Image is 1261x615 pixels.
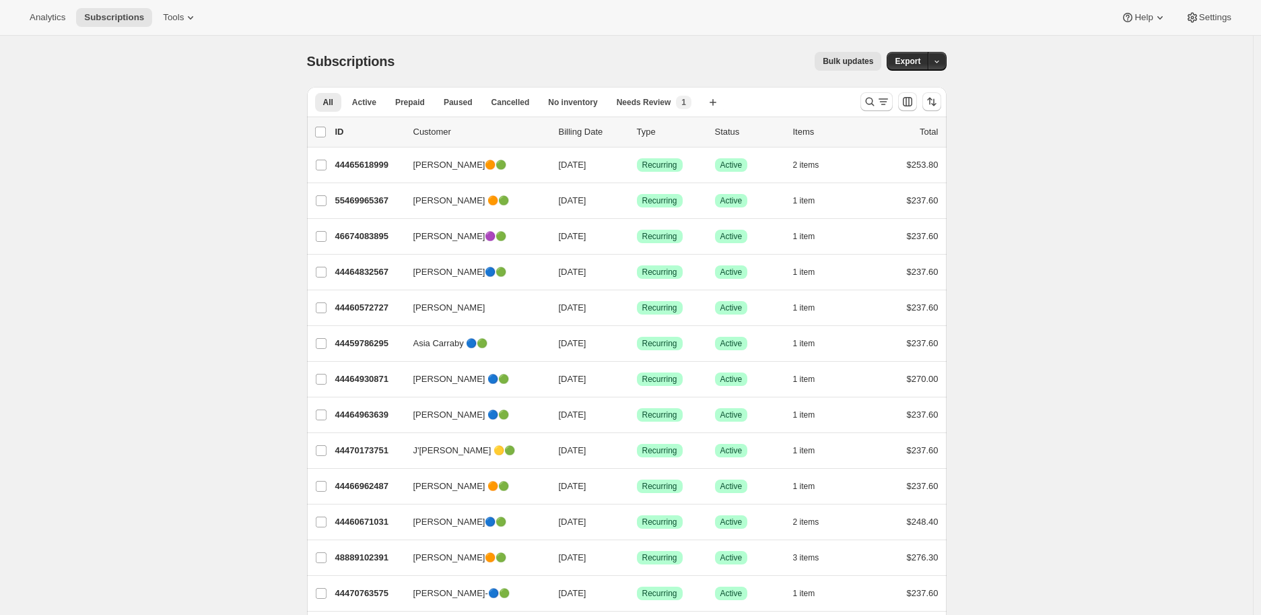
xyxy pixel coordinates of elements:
[720,302,743,313] span: Active
[642,481,677,492] span: Recurring
[413,408,510,422] span: [PERSON_NAME] 🔵🟢
[793,338,815,349] span: 1 item
[907,517,939,527] span: $248.40
[642,445,677,456] span: Recurring
[793,481,815,492] span: 1 item
[76,8,152,27] button: Subscriptions
[335,584,939,603] div: 44470763575[PERSON_NAME]-🔵🟢[DATE]SuccessRecurringSuccessActive1 item$237.60
[405,440,540,461] button: J'[PERSON_NAME] 🟡🟢
[335,444,403,457] p: 44470173751
[907,588,939,598] span: $237.60
[559,517,586,527] span: [DATE]
[405,476,540,497] button: [PERSON_NAME] 🟠🟢
[405,511,540,533] button: [PERSON_NAME]🔵🟢
[335,301,403,315] p: 44460572727
[335,408,403,422] p: 44464963639
[413,373,510,386] span: [PERSON_NAME] 🔵🟢
[335,125,403,139] p: ID
[793,302,815,313] span: 1 item
[405,333,540,354] button: Asia Carraby 🔵🟢
[413,265,507,279] span: [PERSON_NAME]🔵🟢
[352,97,376,108] span: Active
[405,297,540,319] button: [PERSON_NAME]
[720,517,743,527] span: Active
[444,97,473,108] span: Paused
[642,517,677,527] span: Recurring
[163,12,184,23] span: Tools
[907,410,939,420] span: $237.60
[642,302,677,313] span: Recurring
[720,160,743,170] span: Active
[405,154,540,176] button: [PERSON_NAME]🟠🟢
[922,92,941,111] button: Sort the results
[405,226,540,247] button: [PERSON_NAME]🟣🟢
[793,584,830,603] button: 1 item
[335,337,403,350] p: 44459786295
[617,97,671,108] span: Needs Review
[720,374,743,385] span: Active
[793,374,815,385] span: 1 item
[405,547,540,569] button: [PERSON_NAME]🟠🟢
[642,160,677,170] span: Recurring
[335,370,939,389] div: 44464930871[PERSON_NAME] 🔵🟢[DATE]SuccessRecurringSuccessActive1 item$270.00
[793,548,834,567] button: 3 items
[335,587,403,600] p: 44470763575
[413,515,507,529] span: [PERSON_NAME]🔵🟢
[720,445,743,456] span: Active
[793,263,830,282] button: 1 item
[642,231,677,242] span: Recurring
[907,160,939,170] span: $253.80
[413,444,516,457] span: J'[PERSON_NAME] 🟡🟢
[793,298,830,317] button: 1 item
[720,231,743,242] span: Active
[793,517,819,527] span: 2 items
[155,8,205,27] button: Tools
[895,56,920,67] span: Export
[335,373,403,386] p: 44464930871
[335,334,939,353] div: 44459786295Asia Carraby 🔵🟢[DATE]SuccessRecurringSuccessActive1 item$237.60
[405,261,540,283] button: [PERSON_NAME]🔵🟢
[335,480,403,493] p: 44466962487
[793,445,815,456] span: 1 item
[642,195,677,206] span: Recurring
[702,93,724,112] button: Create new view
[642,338,677,349] span: Recurring
[559,552,586,562] span: [DATE]
[559,267,586,277] span: [DATE]
[642,374,677,385] span: Recurring
[413,587,510,600] span: [PERSON_NAME]-🔵🟢
[898,92,917,111] button: Customize table column order and visibility
[907,445,939,455] span: $237.60
[642,410,677,420] span: Recurring
[793,410,815,420] span: 1 item
[413,158,507,172] span: [PERSON_NAME]🟠🟢
[413,551,507,564] span: [PERSON_NAME]🟠🟢
[793,406,830,424] button: 1 item
[720,410,743,420] span: Active
[907,195,939,205] span: $237.60
[720,195,743,206] span: Active
[1113,8,1174,27] button: Help
[793,160,819,170] span: 2 items
[335,548,939,567] div: 48889102391[PERSON_NAME]🟠🟢[DATE]SuccessRecurringSuccessActive3 items$276.30
[793,195,815,206] span: 1 item
[793,334,830,353] button: 1 item
[823,56,873,67] span: Bulk updates
[335,230,403,243] p: 46674083895
[793,267,815,278] span: 1 item
[793,231,815,242] span: 1 item
[395,97,425,108] span: Prepaid
[559,410,586,420] span: [DATE]
[793,125,860,139] div: Items
[720,338,743,349] span: Active
[559,125,626,139] p: Billing Date
[793,588,815,599] span: 1 item
[335,551,403,564] p: 48889102391
[335,227,939,246] div: 46674083895[PERSON_NAME]🟣🟢[DATE]SuccessRecurringSuccessActive1 item$237.60
[413,301,485,315] span: [PERSON_NAME]
[335,477,939,496] div: 44466962487[PERSON_NAME] 🟠🟢[DATE]SuccessRecurringSuccessActive1 item$237.60
[559,302,586,313] span: [DATE]
[720,267,743,278] span: Active
[1134,12,1153,23] span: Help
[715,125,782,139] p: Status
